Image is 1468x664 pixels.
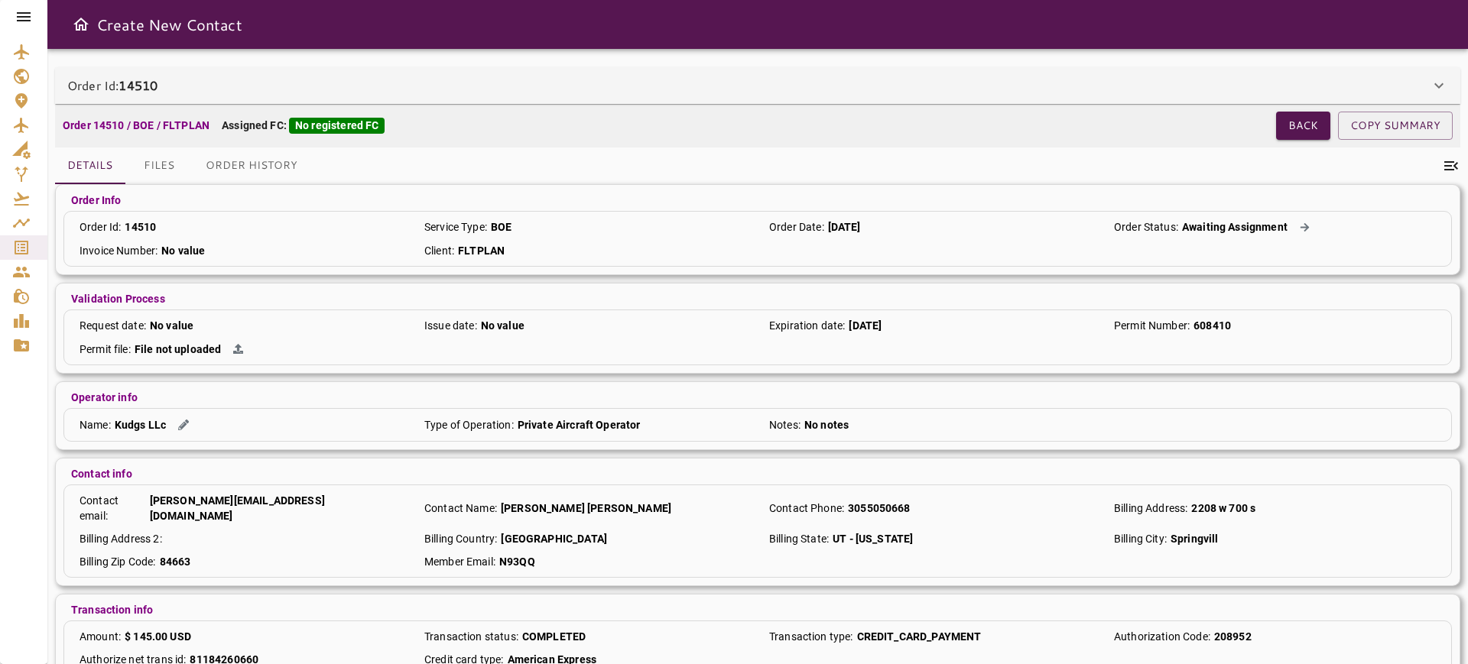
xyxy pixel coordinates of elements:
[458,243,505,258] p: FLTPLAN
[119,76,158,94] b: 14510
[424,318,477,333] p: Issue date :
[135,342,222,357] p: File not uploaded
[424,243,454,258] p: Client :
[80,219,121,235] p: Order Id :
[1214,629,1252,644] p: 208952
[125,147,193,184] button: Files
[161,243,205,258] p: No value
[769,318,845,333] p: Expiration date :
[424,219,487,235] p: Service Type :
[80,342,131,357] p: Permit file :
[424,531,497,546] p: Billing Country :
[160,554,191,569] p: 84663
[424,417,514,432] p: Type of Operation :
[1114,531,1167,546] p: Billing City :
[150,318,193,333] p: No value
[289,118,385,134] div: No registered FC
[80,318,146,333] p: Request date :
[849,318,882,333] p: [DATE]
[491,219,512,235] p: BOE
[80,629,121,644] p: Amount :
[222,118,385,134] p: Assigned FC:
[848,500,911,516] p: 3055050668
[1191,500,1255,516] p: 2208 w 700 s
[80,493,146,523] p: Contact email :
[828,219,861,235] p: [DATE]
[125,629,191,644] p: $ 145.00 USD
[857,629,982,644] p: CREDIT_CARD_PAYMENT
[80,554,156,569] p: Billing Zip Code :
[71,466,132,481] p: Contact info
[172,416,195,433] button: Edit
[71,291,165,306] p: Validation Process
[71,602,153,617] p: Transaction info
[481,318,525,333] p: No value
[804,417,849,432] p: No notes
[125,219,156,235] p: 14510
[1182,219,1288,235] p: Awaiting Assignment
[424,554,495,569] p: Member Email :
[769,417,801,432] p: Notes :
[769,219,824,235] p: Order Date :
[80,531,162,546] p: Billing Address 2 :
[424,629,518,644] p: Transaction status :
[55,147,125,184] button: Details
[63,118,209,134] p: Order 14510 / BOE / FLTPLAN
[769,531,829,546] p: Billing State :
[833,531,913,546] p: UT - [US_STATE]
[1338,112,1453,140] button: COPY SUMMARY
[518,417,641,432] p: Private Aircraft Operator
[1114,318,1190,333] p: Permit Number :
[424,500,497,516] p: Contact Name :
[80,417,111,432] p: Name :
[71,193,122,208] p: Order Info
[150,493,395,523] p: [PERSON_NAME][EMAIL_ADDRESS][DOMAIN_NAME]
[55,67,1460,104] div: Order Id:14510
[501,531,607,546] p: [GEOGRAPHIC_DATA]
[1114,219,1178,235] p: Order Status :
[769,629,853,644] p: Transaction type :
[227,341,249,357] button: Action
[769,500,844,516] p: Contact Phone :
[66,9,96,40] button: Open drawer
[193,147,310,184] button: Order History
[522,629,586,644] p: COMPLETED
[1194,318,1231,333] p: 608410
[115,417,166,432] p: Kudgs LLc
[67,76,158,95] p: Order Id:
[1171,531,1219,546] p: Springvill
[1294,219,1316,235] button: Action
[1114,629,1210,644] p: Authorization Code :
[499,554,535,569] p: N93QQ
[96,12,242,37] h6: Create New Contact
[80,243,158,258] p: Invoice Number :
[71,390,138,405] p: Operator info
[1276,112,1330,140] button: Back
[501,500,671,516] p: [PERSON_NAME] [PERSON_NAME]
[1114,500,1187,516] p: Billing Address :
